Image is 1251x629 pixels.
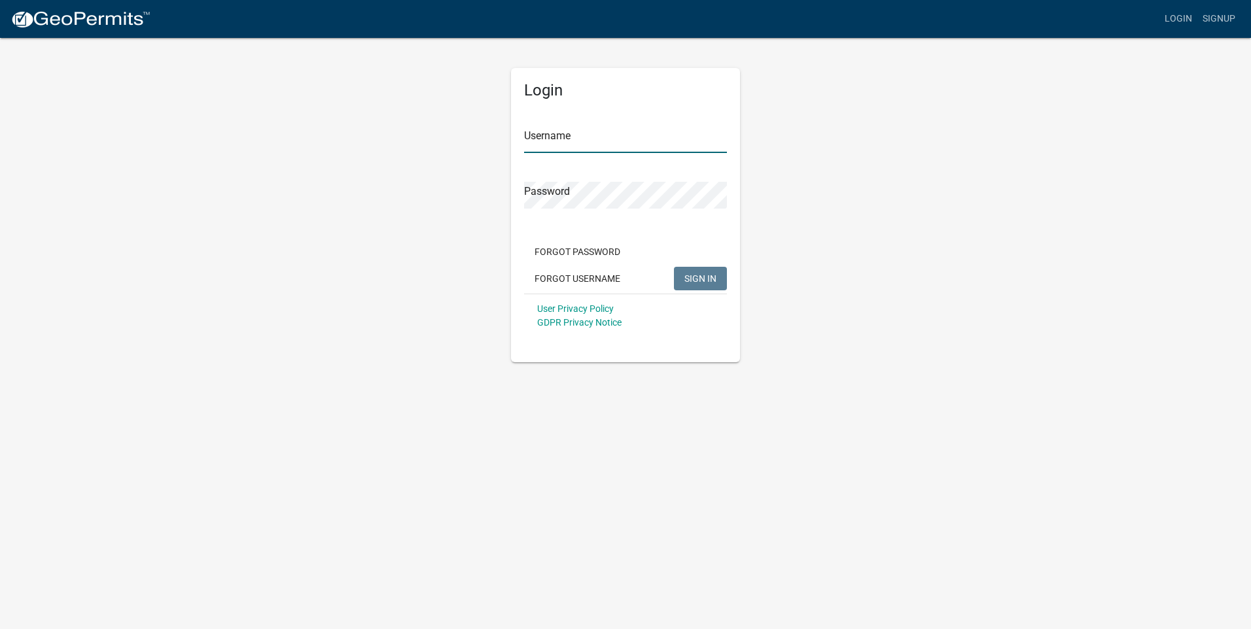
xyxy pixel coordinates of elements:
button: Forgot Password [524,240,631,263]
button: Forgot Username [524,267,631,290]
a: Signup [1197,7,1241,31]
a: Login [1159,7,1197,31]
span: SIGN IN [684,273,716,283]
button: SIGN IN [674,267,727,290]
h5: Login [524,81,727,100]
a: GDPR Privacy Notice [537,317,622,328]
a: User Privacy Policy [537,303,614,314]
